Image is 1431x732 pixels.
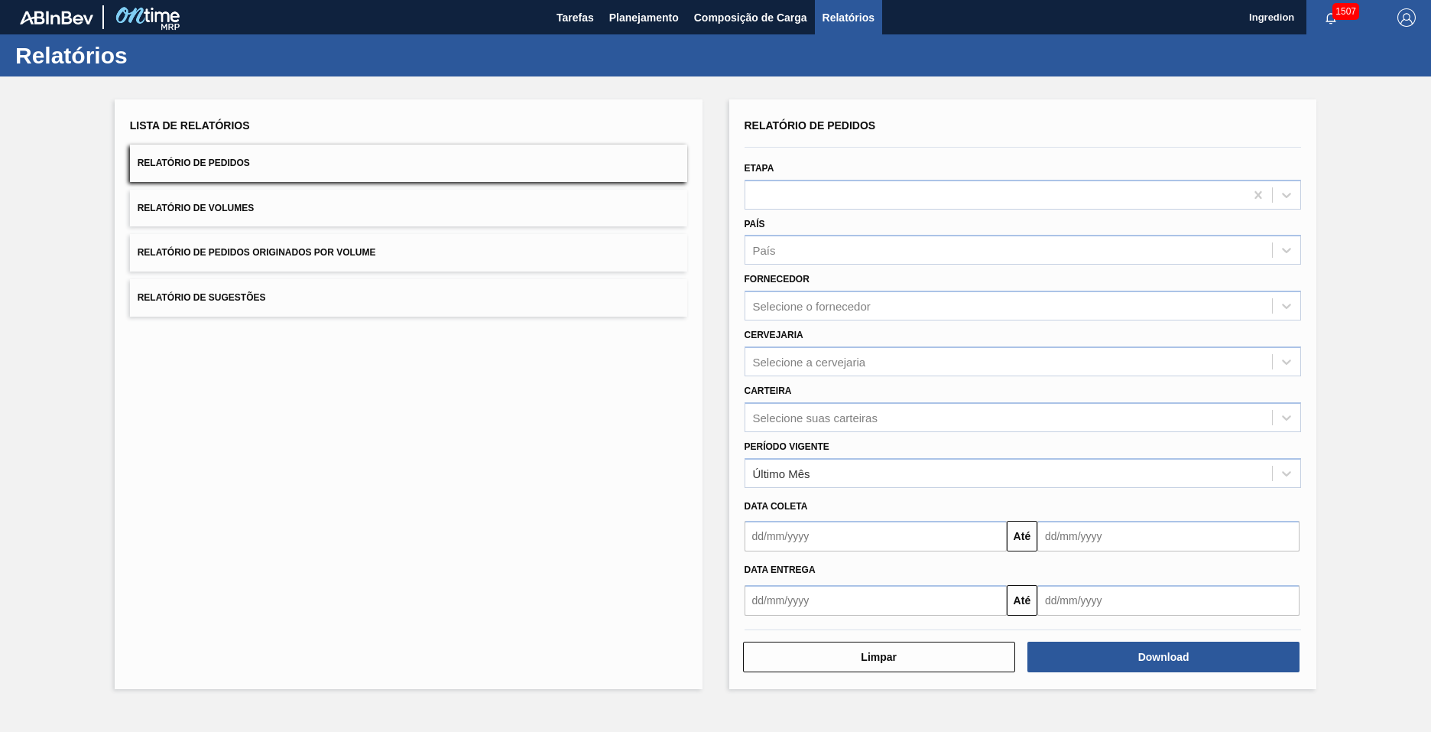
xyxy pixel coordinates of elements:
button: Limpar [743,642,1015,672]
span: Relatório de Pedidos [138,158,250,168]
span: Relatório de Volumes [138,203,254,213]
div: Selecione o fornecedor [753,300,871,313]
span: Data coleta [745,501,808,512]
label: País [745,219,765,229]
span: Lista de Relatórios [130,119,250,132]
span: Composição de Carga [694,8,807,27]
img: TNhmsLtSVTkK8tSr43FrP2fwEKptu5GPRR3wAAAABJRU5ErkJggg== [20,11,93,24]
input: dd/mm/yyyy [1037,585,1300,616]
span: Tarefas [556,8,594,27]
span: Relatório de Sugestões [138,292,266,303]
span: 1507 [1332,3,1359,20]
span: Planejamento [609,8,679,27]
div: Último Mês [753,467,810,480]
input: dd/mm/yyyy [1037,521,1300,551]
label: Carteira [745,386,792,396]
button: Download [1027,642,1300,672]
button: Até [1007,585,1037,616]
input: dd/mm/yyyy [745,521,1007,551]
div: País [753,244,776,257]
span: Relatório de Pedidos [745,119,876,132]
input: dd/mm/yyyy [745,585,1007,616]
label: Período Vigente [745,441,829,452]
label: Cervejaria [745,330,803,340]
button: Notificações [1306,7,1355,28]
span: Relatório de Pedidos Originados por Volume [138,247,376,258]
label: Fornecedor [745,274,810,285]
button: Relatório de Pedidos Originados por Volume [130,234,687,272]
label: Etapa [745,163,774,174]
div: Selecione suas carteiras [753,411,878,424]
span: Data entrega [745,564,816,575]
h1: Relatórios [15,47,287,64]
span: Relatórios [823,8,874,27]
button: Relatório de Volumes [130,190,687,227]
button: Até [1007,521,1037,551]
button: Relatório de Sugestões [130,279,687,317]
div: Selecione a cervejaria [753,355,866,368]
button: Relatório de Pedidos [130,145,687,182]
img: Logout [1397,8,1416,27]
